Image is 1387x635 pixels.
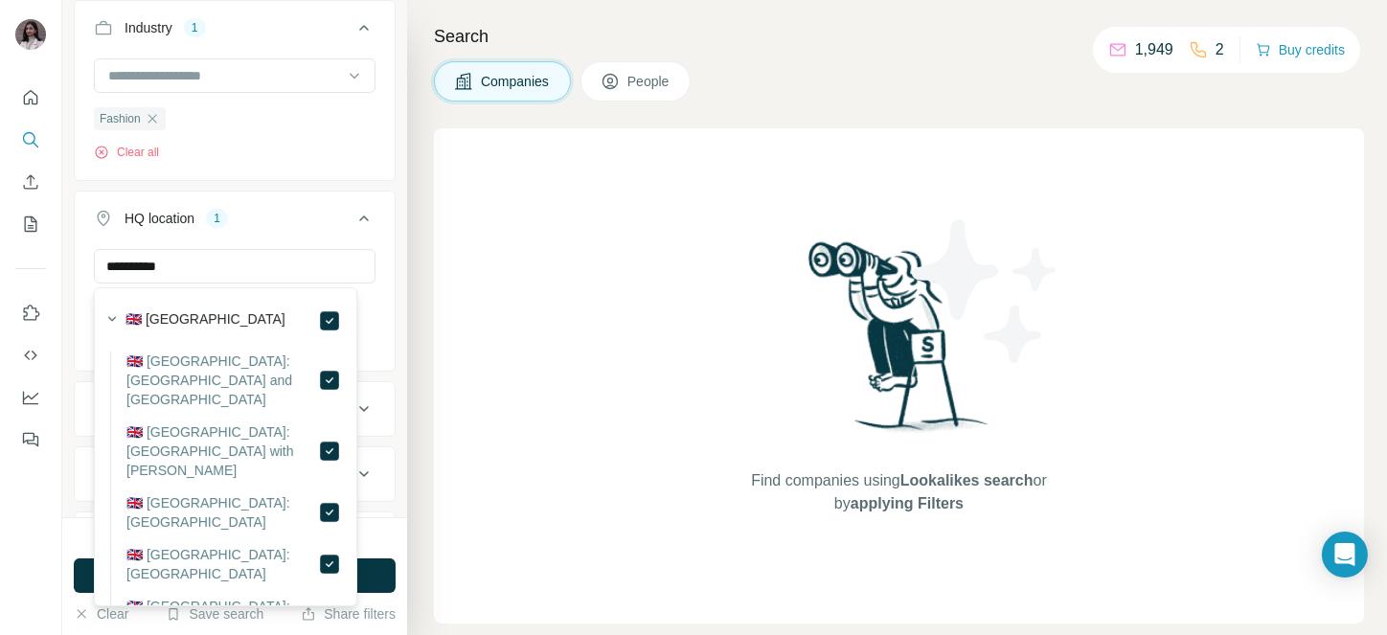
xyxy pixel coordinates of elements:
button: Share filters [301,604,396,624]
label: 🇬🇧 [GEOGRAPHIC_DATA]: [GEOGRAPHIC_DATA] with [PERSON_NAME] [126,422,318,480]
label: 🇬🇧 [GEOGRAPHIC_DATA]: [GEOGRAPHIC_DATA] [126,493,318,532]
button: Search [15,123,46,157]
button: Use Surfe API [15,338,46,373]
button: Clear all [94,144,159,161]
button: Enrich CSV [15,165,46,199]
button: My lists [15,207,46,241]
button: Employees (size) [75,451,395,497]
label: 🇬🇧 [GEOGRAPHIC_DATA]: [GEOGRAPHIC_DATA] and [GEOGRAPHIC_DATA] [126,352,318,409]
span: Fashion [100,110,141,127]
img: Surfe Illustration - Stars [899,205,1072,377]
img: Surfe Illustration - Woman searching with binoculars [800,237,999,450]
button: Quick start [15,80,46,115]
div: HQ location [125,209,194,228]
button: Technologies [75,516,395,562]
button: Industry1 [75,5,395,58]
h4: Search [434,23,1364,50]
button: Feedback [15,422,46,457]
button: Run search [74,558,396,593]
img: Avatar [15,19,46,50]
p: 1,949 [1135,38,1173,61]
button: HQ location1 [75,195,395,249]
span: Companies [481,72,551,91]
span: People [627,72,671,91]
div: Open Intercom Messenger [1322,532,1368,578]
p: 2 [1216,38,1224,61]
div: 1 [184,19,206,36]
button: Use Surfe on LinkedIn [15,296,46,330]
div: 1 [206,210,228,227]
label: 🇬🇧 [GEOGRAPHIC_DATA]: [GEOGRAPHIC_DATA] [126,545,318,583]
button: Dashboard [15,380,46,415]
span: applying Filters [851,495,964,511]
div: Industry [125,18,172,37]
span: Lookalikes search [900,472,1034,488]
button: Clear [74,604,128,624]
button: Annual revenue ($) [75,386,395,432]
label: 🇬🇧 [GEOGRAPHIC_DATA] [125,309,285,332]
button: Save search [166,604,263,624]
span: Find companies using or by [745,469,1052,515]
button: Buy credits [1256,36,1345,63]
